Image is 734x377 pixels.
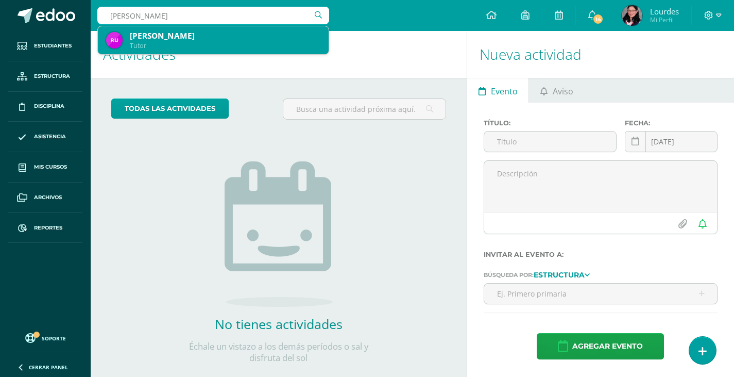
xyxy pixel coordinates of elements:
[484,251,718,258] label: Invitar al evento a:
[8,31,82,61] a: Estudiantes
[8,183,82,213] a: Archivos
[534,271,590,278] a: Estructura
[534,270,585,280] strong: Estructura
[34,102,64,110] span: Disciplina
[34,224,62,232] span: Reportes
[8,122,82,152] a: Asistencia
[130,30,320,41] div: [PERSON_NAME]
[553,79,573,104] span: Aviso
[484,132,616,152] input: Título
[467,78,528,103] a: Evento
[625,132,717,152] input: Fecha de entrega
[529,78,584,103] a: Aviso
[12,331,78,345] a: Soporte
[176,341,382,364] p: Échale un vistazo a los demás períodos o sal y disfruta del sol
[650,15,679,24] span: Mi Perfil
[176,315,382,333] h2: No tienes actividades
[97,7,329,24] input: Busca un usuario...
[8,92,82,122] a: Disciplina
[111,99,229,119] a: todas las Actividades
[42,335,66,342] span: Soporte
[34,72,70,80] span: Estructura
[484,271,534,278] span: Búsqueda por:
[8,213,82,243] a: Reportes
[592,13,604,25] span: 14
[34,193,62,202] span: Archivos
[34,133,66,141] span: Asistencia
[484,284,717,304] input: Ej. Primero primaria
[8,61,82,92] a: Estructura
[8,152,82,183] a: Mis cursos
[480,31,722,78] h1: Nueva actividad
[625,119,718,127] label: Fecha:
[130,41,320,50] div: Tutor
[537,333,664,359] button: Agregar evento
[572,334,643,359] span: Agregar evento
[283,99,446,119] input: Busca una actividad próxima aquí...
[484,119,617,127] label: Título:
[34,163,67,171] span: Mis cursos
[29,364,68,371] span: Cerrar panel
[622,5,642,26] img: 5b5dc2834911c0cceae0df2d5a0ff844.png
[34,42,72,50] span: Estudiantes
[106,32,123,48] img: 1486c7b69f239a1ca2cd208125b1a27b.png
[650,6,679,17] span: Lourdes
[225,161,333,307] img: no_activities.png
[491,79,518,104] span: Evento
